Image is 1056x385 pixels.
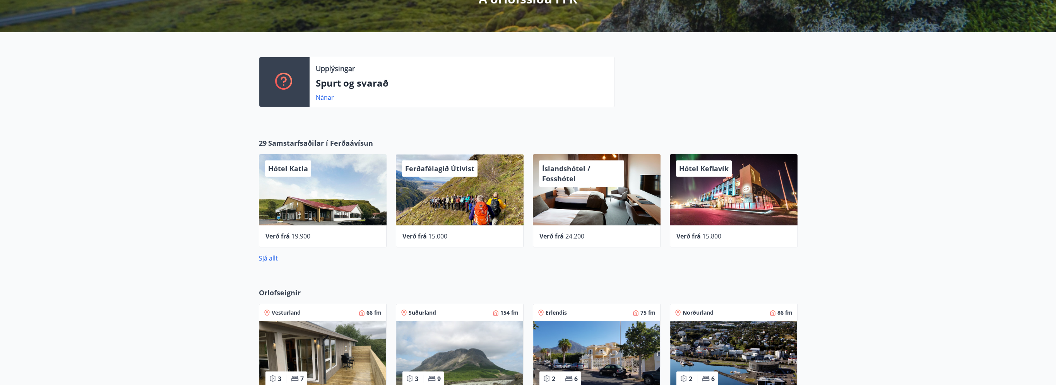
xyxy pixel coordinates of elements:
[278,375,281,383] span: 3
[259,138,267,148] span: 29
[268,164,308,173] span: Hótel Katla
[676,232,701,240] span: Verð frá
[366,309,382,317] span: 66 fm
[316,63,355,73] p: Upplýsingar
[437,375,441,383] span: 9
[683,309,714,317] span: Norðurland
[679,164,729,173] span: Hótel Keflavík
[259,288,301,298] span: Orlofseignir
[428,232,447,240] span: 15.000
[689,375,692,383] span: 2
[259,254,278,262] a: Sjá allt
[711,375,715,383] span: 6
[265,232,290,240] span: Verð frá
[546,309,567,317] span: Erlendis
[300,375,304,383] span: 7
[272,309,301,317] span: Vesturland
[415,375,418,383] span: 3
[702,232,721,240] span: 15.800
[539,232,564,240] span: Verð frá
[405,164,474,173] span: Ferðafélagið Útivist
[777,309,792,317] span: 86 fm
[574,375,578,383] span: 6
[565,232,584,240] span: 24.200
[640,309,656,317] span: 75 fm
[316,93,334,102] a: Nánar
[402,232,427,240] span: Verð frá
[409,309,436,317] span: Suðurland
[268,138,373,148] span: Samstarfsaðilar í Ferðaávísun
[552,375,555,383] span: 2
[316,77,608,90] p: Spurt og svarað
[542,164,590,183] span: Íslandshótel / Fosshótel
[500,309,519,317] span: 154 fm
[291,232,310,240] span: 19.900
